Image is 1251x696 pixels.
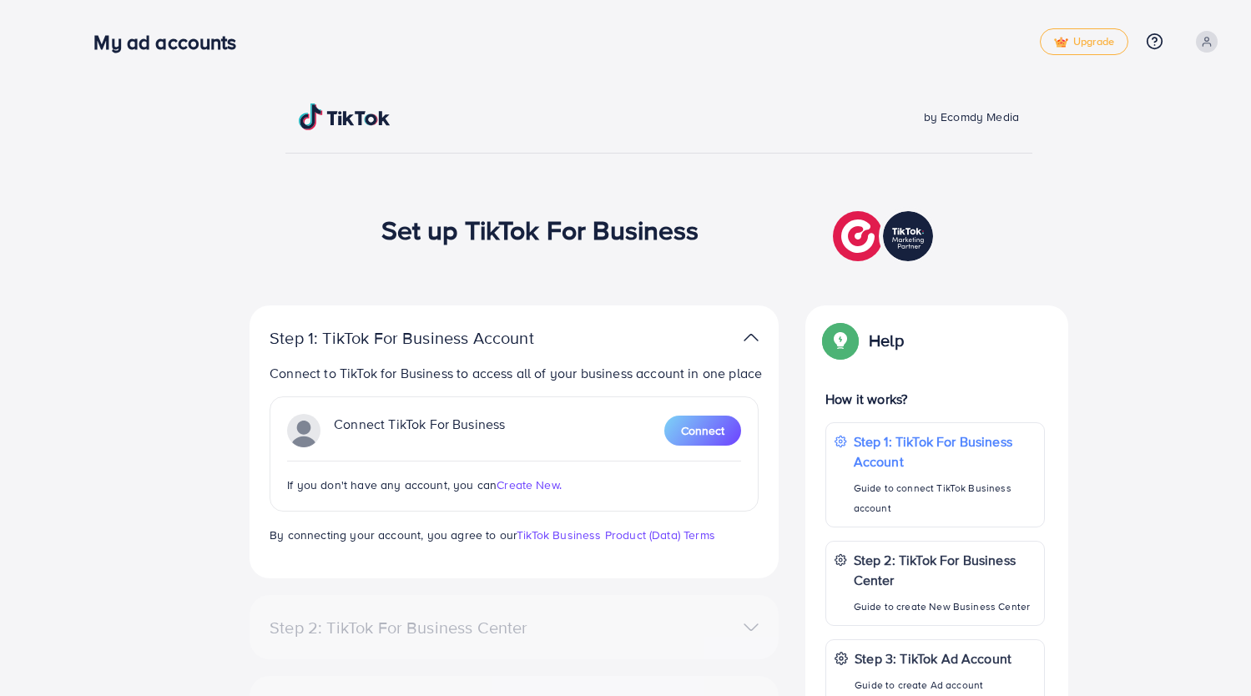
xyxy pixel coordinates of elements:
p: Step 3: TikTok Ad Account [855,648,1011,668]
img: tick [1054,37,1068,48]
span: Upgrade [1054,36,1114,48]
span: by Ecomdy Media [924,108,1019,125]
h3: My ad accounts [93,30,250,54]
img: Popup guide [825,325,855,356]
p: Step 2: TikTok For Business Center [854,550,1036,590]
a: tickUpgrade [1040,28,1128,55]
h1: Set up TikTok For Business [381,214,699,245]
a: TikTok Business Product (Data) Terms [517,527,715,543]
p: How it works? [825,389,1045,409]
p: Step 1: TikTok For Business Account [854,431,1036,472]
img: TikTok partner [744,325,759,350]
p: Guide to connect TikTok Business account [854,478,1036,518]
span: Connect [681,422,724,439]
p: Connect to TikTok for Business to access all of your business account in one place [270,363,765,383]
p: Help [869,330,904,351]
img: TikTok partner [833,207,937,265]
span: If you don't have any account, you can [287,477,497,493]
p: Connect TikTok For Business [334,414,505,447]
p: Guide to create Ad account [855,675,1011,695]
p: Step 1: TikTok For Business Account [270,328,587,348]
img: TikTok [299,103,391,130]
button: Connect [664,416,741,446]
span: Create New. [497,477,562,493]
img: TikTok partner [287,414,320,447]
p: By connecting your account, you agree to our [270,525,759,545]
p: Guide to create New Business Center [854,597,1036,617]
